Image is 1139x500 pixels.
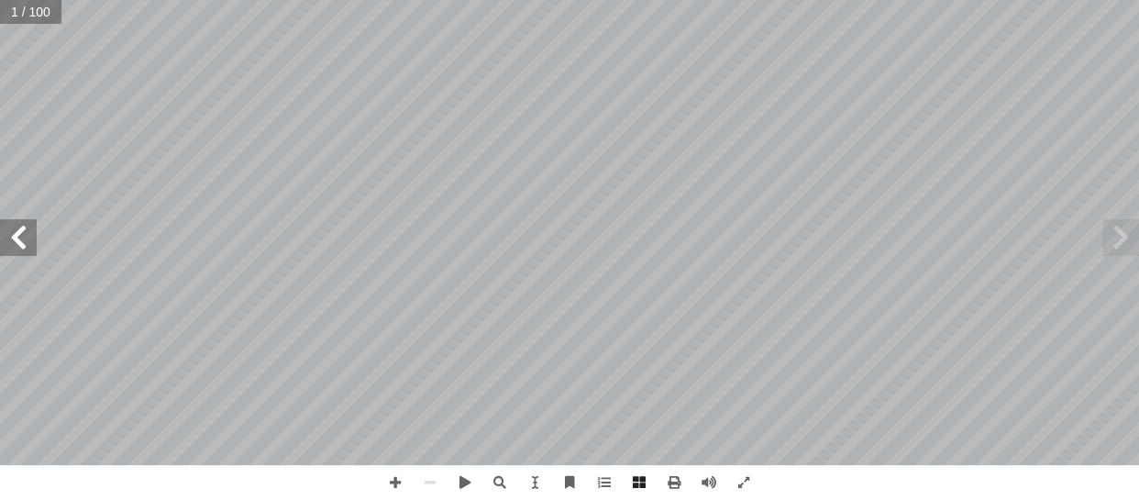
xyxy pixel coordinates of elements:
span: الصفحات [622,465,657,500]
span: يبحث [482,465,517,500]
span: التشغيل التلقائي [448,465,482,500]
span: حدد الأداة [517,465,552,500]
span: صوت [691,465,726,500]
span: إشارة مرجعية [552,465,587,500]
span: التصغير [413,465,448,500]
span: تكبير [378,465,413,500]
span: مطبعة [657,465,691,500]
span: جدول المحتويات [587,465,622,500]
span: تبديل ملء الشاشة [726,465,761,500]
